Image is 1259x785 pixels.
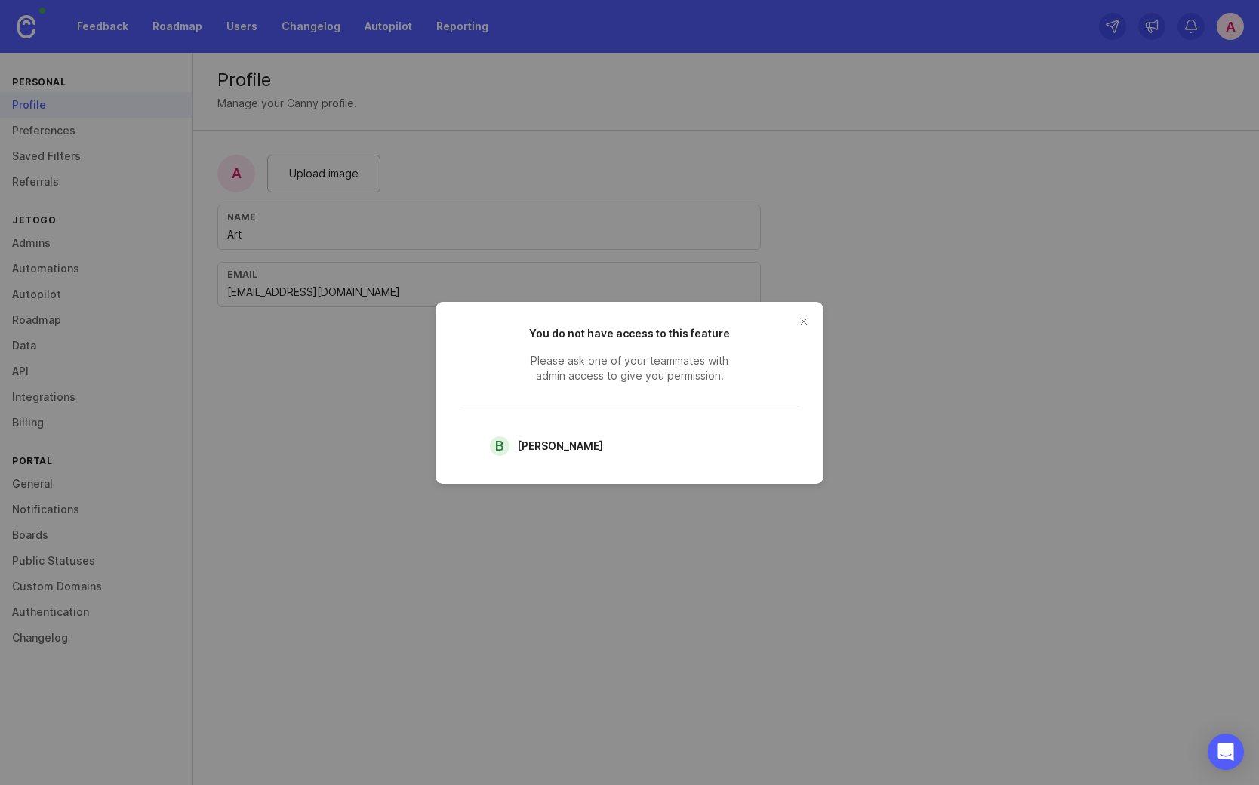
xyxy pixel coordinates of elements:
[516,326,743,341] h2: You do not have access to this feature
[484,433,620,460] a: B[PERSON_NAME]
[517,438,603,454] span: [PERSON_NAME]
[490,436,509,456] div: B
[516,353,743,383] span: Please ask one of your teammates with admin access to give you permission.
[1208,734,1244,770] div: Open Intercom Messenger
[792,309,816,334] button: close button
